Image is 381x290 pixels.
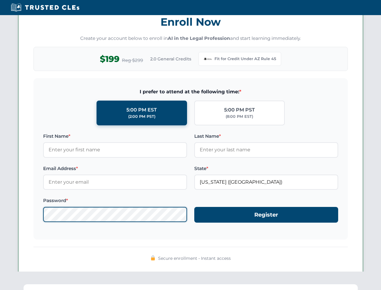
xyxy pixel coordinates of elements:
label: Email Address [43,165,187,172]
label: Last Name [194,133,338,140]
input: Enter your first name [43,142,187,157]
button: Register [194,207,338,223]
span: I prefer to attend at the following time: [43,88,338,96]
label: Password [43,197,187,204]
div: (2:00 PM PST) [128,114,155,120]
h3: Enroll Now [33,12,348,31]
strong: AI in the Legal Profession [168,35,230,41]
span: Reg $299 [122,57,143,64]
span: Secure enrollment • Instant access [158,255,231,262]
img: Trusted CLEs [9,3,81,12]
input: Enter your last name [194,142,338,157]
div: (8:00 PM EST) [226,114,253,120]
img: Arizona Bar [204,55,212,63]
p: Create your account below to enroll in and start learning immediately. [33,35,348,42]
div: 5:00 PM EST [126,106,157,114]
span: $199 [100,52,119,66]
span: Fit for Credit Under AZ Rule 45 [214,56,276,62]
input: Arizona (AZ) [194,175,338,190]
div: 5:00 PM PST [224,106,255,114]
label: First Name [43,133,187,140]
img: 🔒 [151,256,155,260]
input: Enter your email [43,175,187,190]
span: 2.0 General Credits [150,56,191,62]
label: State [194,165,338,172]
